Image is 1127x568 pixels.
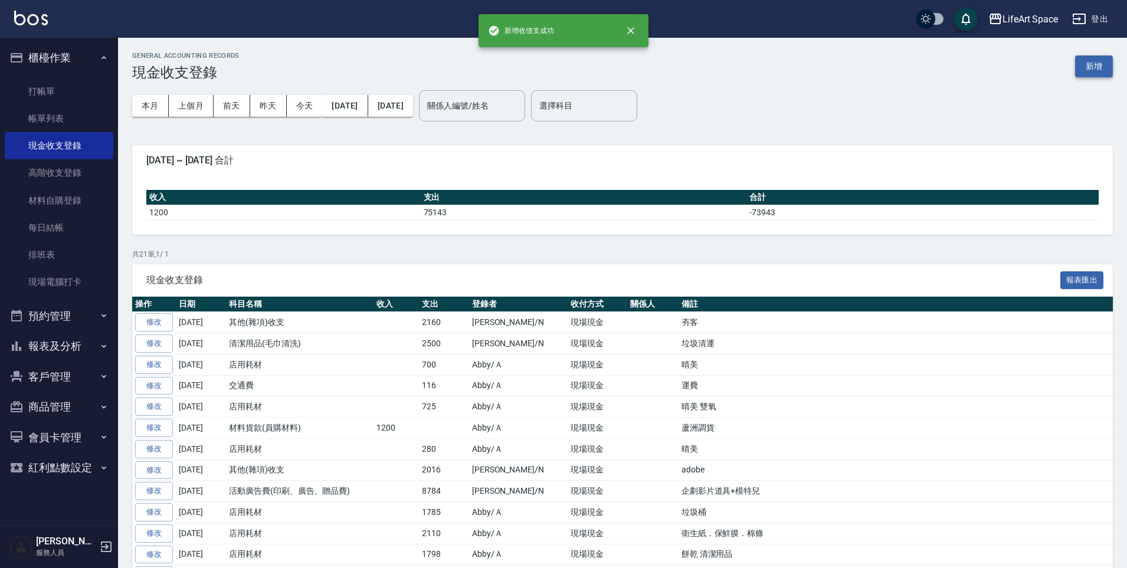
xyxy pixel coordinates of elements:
a: 修改 [135,440,173,458]
td: 116 [419,375,469,396]
button: 前天 [214,95,250,117]
button: 預約管理 [5,301,113,331]
td: [PERSON_NAME]/N [469,333,568,354]
button: 登出 [1067,8,1113,30]
td: -73943 [746,205,1099,220]
button: 上個月 [169,95,214,117]
td: 餅乾 清潔用品 [679,544,1113,565]
td: [DATE] [176,481,226,502]
div: LifeArt Space [1002,12,1058,27]
h3: 現金收支登錄 [132,64,240,81]
td: 晴美 雙氧 [679,396,1113,418]
td: 2160 [419,312,469,333]
img: Person [9,535,33,559]
a: 現場電腦打卡 [5,268,113,296]
button: 今天 [287,95,323,117]
th: 操作 [132,297,176,312]
td: 1200 [146,205,421,220]
th: 科目名稱 [226,297,374,312]
td: Abby/Ａ [469,418,568,439]
td: Abby/Ａ [469,375,568,396]
h5: [PERSON_NAME] [36,536,96,547]
td: 店用耗材 [226,502,374,523]
td: 725 [419,396,469,418]
td: 店用耗材 [226,438,374,459]
button: 櫃檯作業 [5,42,113,73]
td: 材料貨款(員購材料) [226,418,374,439]
td: [PERSON_NAME]/N [469,312,568,333]
td: 280 [419,438,469,459]
button: 本月 [132,95,169,117]
td: 75143 [421,205,747,220]
button: 紅利點數設定 [5,452,113,483]
th: 支出 [421,190,747,205]
a: 修改 [135,334,173,353]
span: [DATE] ~ [DATE] 合計 [146,155,1099,166]
button: 會員卡管理 [5,422,113,453]
td: Abby/Ａ [469,438,568,459]
button: LifeArt Space [984,7,1063,31]
img: Logo [14,11,48,25]
td: 現場現金 [568,396,627,418]
a: 修改 [135,356,173,374]
button: 商品管理 [5,392,113,422]
td: 現場現金 [568,481,627,502]
th: 收入 [374,297,419,312]
td: Abby/Ａ [469,502,568,523]
a: 現金收支登錄 [5,132,113,159]
td: Abby/Ａ [469,354,568,375]
th: 收付方式 [568,297,627,312]
a: 修改 [135,313,173,331]
a: 打帳單 [5,78,113,105]
a: 修改 [135,482,173,500]
td: 1798 [419,544,469,565]
td: adobe [679,459,1113,481]
a: 修改 [135,524,173,543]
td: 店用耗材 [226,523,374,544]
button: close [618,18,644,44]
th: 關係人 [627,297,679,312]
td: 現場現金 [568,523,627,544]
td: 1785 [419,502,469,523]
a: 排班表 [5,241,113,268]
td: 其他(雜項)收支 [226,312,374,333]
button: 昨天 [250,95,287,117]
a: 報表匯出 [1060,274,1104,285]
td: 現場現金 [568,544,627,565]
td: Abby/Ａ [469,396,568,418]
td: 蘆洲調貨 [679,418,1113,439]
button: [DATE] [368,95,413,117]
button: 報表匯出 [1060,271,1104,290]
td: 1200 [374,418,419,439]
td: 夯客 [679,312,1113,333]
a: 帳單列表 [5,105,113,132]
p: 服務人員 [36,547,96,558]
td: 現場現金 [568,438,627,459]
td: 現場現金 [568,459,627,481]
td: 衛生紙．保鮮膜．棉條 [679,523,1113,544]
td: [DATE] [176,375,226,396]
a: 修改 [135,503,173,521]
td: 店用耗材 [226,544,374,565]
td: [DATE] [176,333,226,354]
th: 支出 [419,297,469,312]
td: 現場現金 [568,502,627,523]
td: [DATE] [176,502,226,523]
th: 登錄者 [469,297,568,312]
p: 共 21 筆, 1 / 1 [132,249,1113,260]
button: 新增 [1075,55,1113,77]
td: [DATE] [176,396,226,418]
span: 現金收支登錄 [146,274,1060,286]
button: save [954,7,978,31]
th: 備註 [679,297,1113,312]
a: 修改 [135,546,173,564]
td: 清潔用品(毛巾清洗) [226,333,374,354]
button: 客戶管理 [5,362,113,392]
td: 2500 [419,333,469,354]
th: 收入 [146,190,421,205]
button: [DATE] [322,95,368,117]
a: 修改 [135,419,173,437]
td: 活動廣告費(印刷、廣告、贈品費) [226,481,374,502]
td: [PERSON_NAME]/N [469,459,568,481]
td: 700 [419,354,469,375]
